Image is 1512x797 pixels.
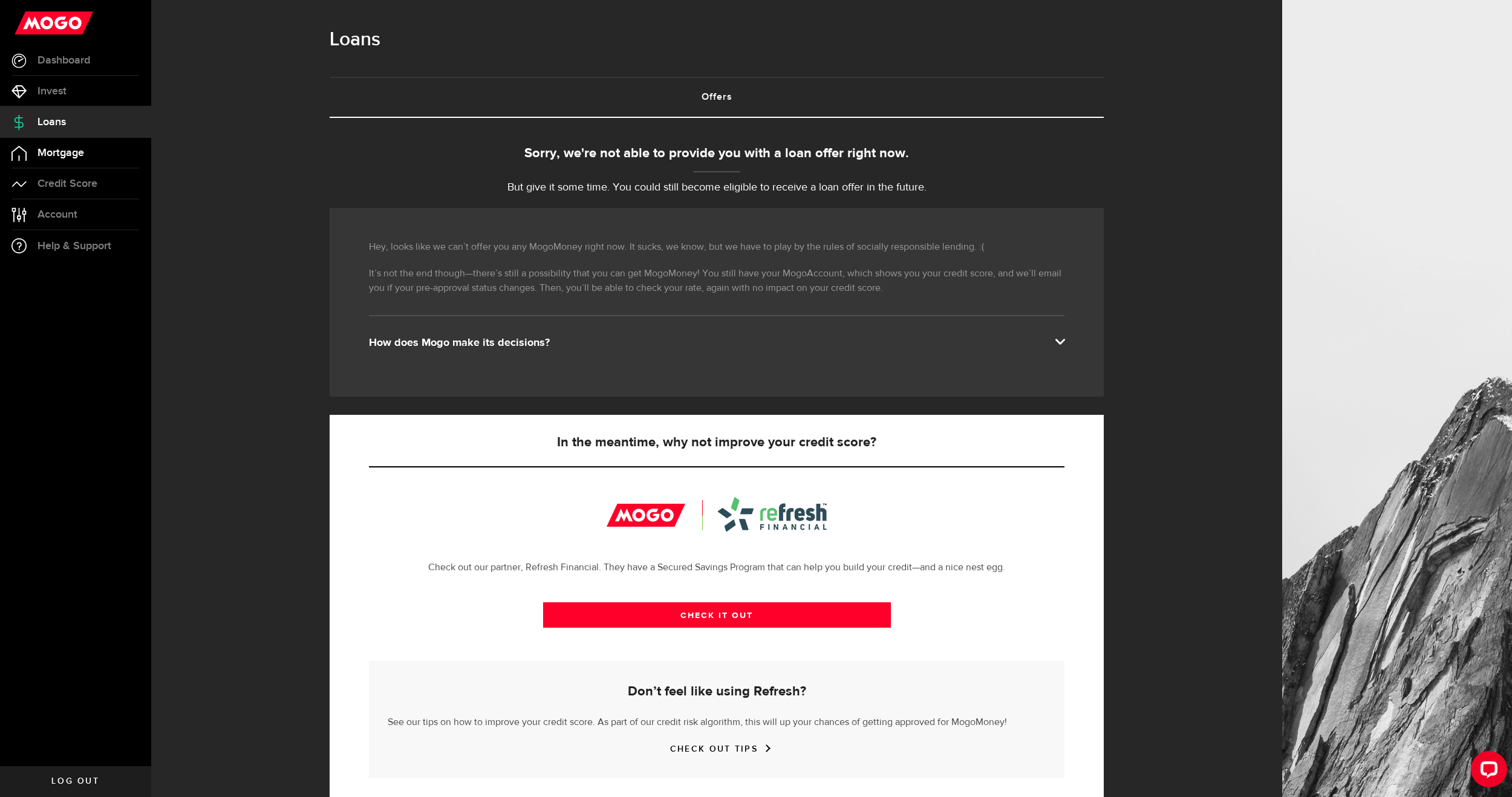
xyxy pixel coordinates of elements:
[369,240,1064,255] p: Hey, looks like we can’t offer you any MogoMoney right now. It sucks, we know, but we have to pla...
[388,712,1046,730] p: See our tips on how to improve your credit score. As part of our credit risk algorithm, this will...
[330,144,1104,164] div: Sorry, we're not able to provide you with a loan offer right now.
[37,117,66,128] span: Loans
[543,602,891,628] a: CHECK IT OUT
[37,209,77,220] span: Account
[37,55,90,66] span: Dashboard
[330,180,1104,196] p: But give it some time. You could still become eligible to receive a loan offer in the future.
[670,744,763,754] a: CHECK OUT TIPS
[37,178,97,189] span: Credit Score
[330,78,1104,117] a: Offers
[388,685,1046,699] h5: Don’t feel like using Refresh?
[1461,746,1512,797] iframe: LiveChat chat widget
[51,777,99,786] span: Log out
[37,148,84,158] span: Mortgage
[37,241,111,252] span: Help & Support
[369,267,1064,296] p: It’s not the end though—there’s still a possibility that you can get MogoMoney! You still have yo...
[330,77,1104,118] ul: Tabs Navigation
[369,336,1064,350] div: How does Mogo make its decisions?
[369,435,1064,450] h5: In the meantime, why not improve your credit score?
[369,561,1064,575] p: Check out our partner, Refresh Financial. They have a Secured Savings Program that can help you b...
[37,86,67,97] span: Invest
[330,24,1104,56] h1: Loans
